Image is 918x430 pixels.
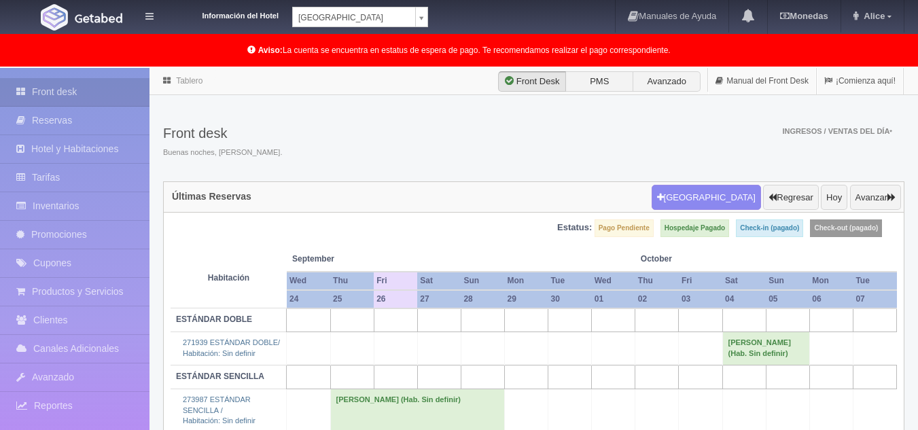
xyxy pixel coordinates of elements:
[853,290,896,308] th: 07
[780,11,828,21] b: Monedas
[633,71,701,92] label: Avanzado
[548,272,592,290] th: Tue
[330,290,374,308] th: 25
[722,332,809,365] td: [PERSON_NAME] (Hab. Sin definir)
[75,13,122,23] img: Getabed
[809,290,853,308] th: 06
[374,290,417,308] th: 26
[592,272,635,290] th: Wed
[172,192,251,202] h4: Últimas Reservas
[183,395,255,425] a: 273987 ESTÁNDAR SENCILLA /Habitación: Sin definir
[722,290,766,308] th: 04
[208,273,249,283] strong: Habitación
[170,7,279,22] dt: Información del Hotel
[461,290,504,308] th: 28
[287,272,330,290] th: Wed
[163,126,282,141] h3: Front desk
[850,185,901,211] button: Avanzar
[817,68,903,94] a: ¡Comienza aquí!
[821,185,847,211] button: Hoy
[417,272,461,290] th: Sat
[592,290,635,308] th: 01
[505,272,548,290] th: Mon
[163,147,282,158] span: Buenas noches, [PERSON_NAME].
[41,4,68,31] img: Getabed
[176,372,264,381] b: ESTÁNDAR SENCILLA
[860,11,885,21] span: Alice
[635,272,679,290] th: Thu
[679,290,722,308] th: 03
[810,219,882,237] label: Check-out (pagado)
[635,290,679,308] th: 02
[292,253,368,265] span: September
[595,219,654,237] label: Pago Pendiente
[292,7,428,27] a: [GEOGRAPHIC_DATA]
[287,290,330,308] th: 24
[557,221,592,234] label: Estatus:
[461,272,504,290] th: Sun
[708,68,816,94] a: Manual del Front Desk
[763,185,818,211] button: Regresar
[766,290,809,308] th: 05
[853,272,896,290] th: Tue
[652,185,761,211] button: [GEOGRAPHIC_DATA]
[766,272,809,290] th: Sun
[641,253,717,265] span: October
[330,272,374,290] th: Thu
[722,272,766,290] th: Sat
[736,219,803,237] label: Check-in (pagado)
[298,7,410,28] span: [GEOGRAPHIC_DATA]
[498,71,566,92] label: Front Desk
[176,76,202,86] a: Tablero
[565,71,633,92] label: PMS
[660,219,729,237] label: Hospedaje Pagado
[505,290,548,308] th: 29
[679,272,722,290] th: Fri
[548,290,592,308] th: 30
[176,315,252,324] b: ESTÁNDAR DOBLE
[782,127,892,135] span: Ingresos / Ventas del día
[258,46,283,55] b: Aviso:
[183,338,280,357] a: 271939 ESTÁNDAR DOBLE/Habitación: Sin definir
[809,272,853,290] th: Mon
[417,290,461,308] th: 27
[374,272,417,290] th: Fri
